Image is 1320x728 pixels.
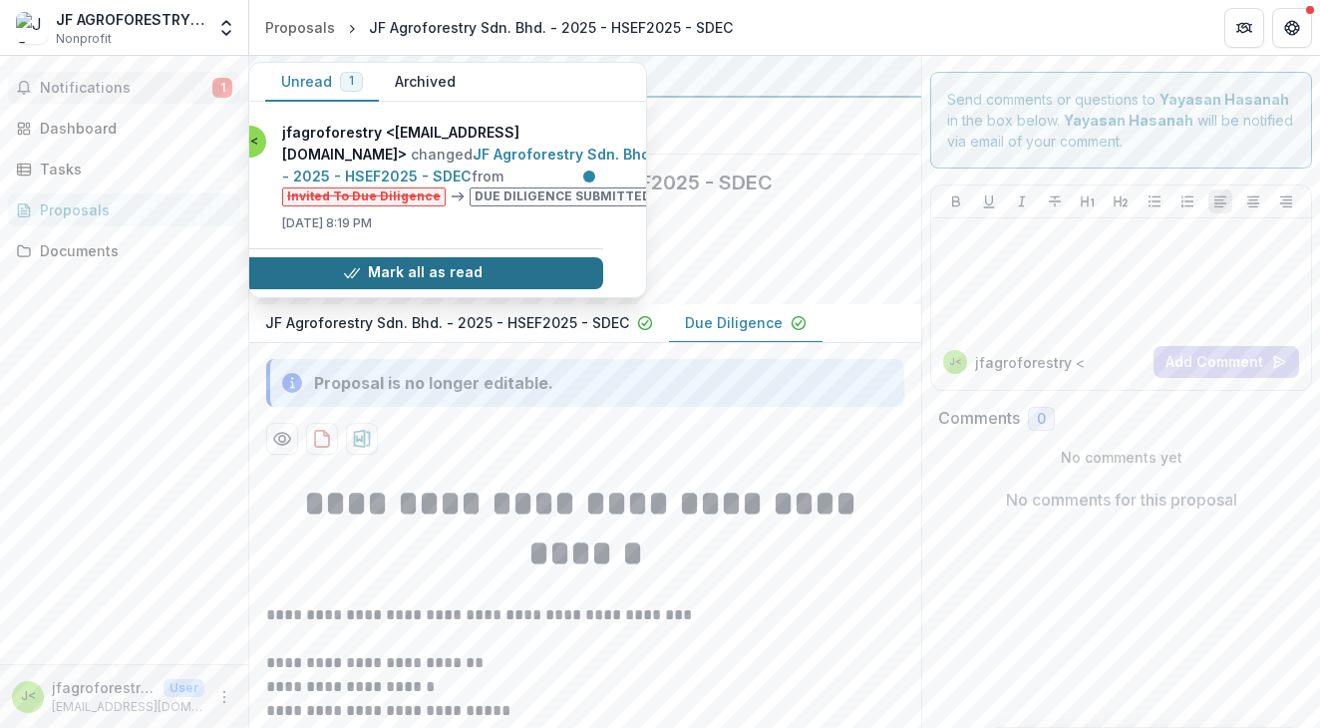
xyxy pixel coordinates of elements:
[257,13,343,42] a: Proposals
[265,63,379,102] button: Unread
[306,423,338,455] button: download-proposal
[40,240,224,261] div: Documents
[379,63,472,102] button: Archived
[40,118,224,139] div: Dashboard
[257,13,741,42] nav: breadcrumb
[8,234,240,267] a: Documents
[8,153,240,185] a: Tasks
[52,677,156,698] p: jfagroforestry <[EMAIL_ADDRESS][DOMAIN_NAME]>
[314,371,553,395] div: Proposal is no longer editable.
[944,189,968,213] button: Bold
[1143,189,1166,213] button: Bullet List
[282,146,654,184] a: JF Agroforestry Sdn. Bhd. - 2025 - HSEF2025 - SDEC
[1076,189,1100,213] button: Heading 1
[265,312,629,333] p: JF Agroforestry Sdn. Bhd. - 2025 - HSEF2025 - SDEC
[1043,189,1067,213] button: Strike
[8,72,240,104] button: Notifications1
[1064,112,1193,129] strong: Yayasan Hasanah
[930,72,1312,169] div: Send comments or questions to in the box below. will be notified via email of your comment.
[1154,346,1299,378] button: Add Comment
[1208,189,1232,213] button: Align Left
[349,74,354,88] span: 1
[1159,91,1289,108] strong: Yayasan Hasanah
[1175,189,1199,213] button: Ordered List
[212,8,240,48] button: Open entity switcher
[222,257,603,289] button: Mark all as read
[1109,189,1133,213] button: Heading 2
[52,698,204,716] p: [EMAIL_ADDRESS][DOMAIN_NAME]
[266,423,298,455] button: Preview f12ed8fa-d937-4979-ac51-53622c92efe1-2.pdf
[1010,189,1034,213] button: Italicize
[975,352,1085,373] p: jfagroforestry <
[164,679,204,697] p: User
[977,189,1001,213] button: Underline
[346,423,378,455] button: download-proposal
[1224,8,1264,48] button: Partners
[1272,8,1312,48] button: Get Help
[1037,411,1046,428] span: 0
[40,199,224,220] div: Proposals
[949,357,962,367] div: jfagroforestry <jfagroforestry@gmail.com>
[56,9,204,30] div: JF AGROFORESTRY SDN. BHD.
[8,112,240,145] a: Dashboard
[938,447,1304,468] p: No comments yet
[40,159,224,180] div: Tasks
[265,17,335,38] div: Proposals
[369,17,733,38] div: JF Agroforestry Sdn. Bhd. - 2025 - HSEF2025 - SDEC
[1274,189,1298,213] button: Align Right
[40,80,212,97] span: Notifications
[56,30,112,48] span: Nonprofit
[8,193,240,226] a: Proposals
[938,409,1020,428] h2: Comments
[1006,488,1237,512] p: No comments for this proposal
[16,12,48,44] img: JF AGROFORESTRY SDN. BHD.
[1241,189,1265,213] button: Align Center
[21,690,36,703] div: jfagroforestry <jfagroforestry@gmail.com>
[685,312,783,333] p: Due Diligence
[282,122,664,206] p: changed from
[212,685,236,709] button: More
[212,78,232,98] span: 1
